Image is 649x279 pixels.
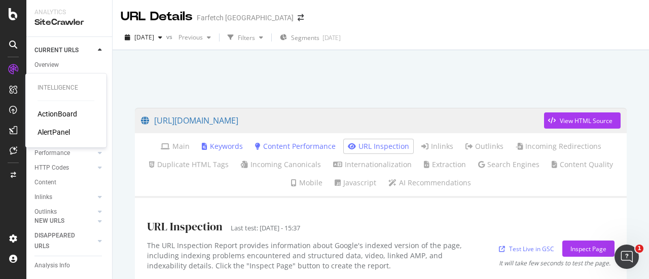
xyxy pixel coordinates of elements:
[238,33,255,42] div: Filters
[333,160,412,170] a: Internationalization
[424,160,466,170] a: Extraction
[147,220,223,232] h1: URL Inspection
[516,141,601,151] a: Incoming Redirections
[166,32,174,41] span: vs
[34,260,70,271] div: Analysis Info
[34,216,64,226] div: NEW URLS
[34,148,70,158] div: Performance
[421,141,453,151] a: Inlinks
[291,33,319,42] span: Segments
[141,108,544,133] a: [URL][DOMAIN_NAME]
[348,141,409,151] a: URL Inspection
[255,141,336,151] a: Content Performance
[34,207,95,217] a: Outlinks
[499,244,554,254] a: Test Live in GSC
[560,116,612,125] div: View HTML Source
[121,29,166,46] button: [DATE]
[38,84,94,92] div: Intelligence
[34,192,52,203] div: Inlinks
[149,160,229,170] a: Duplicate HTML Tags
[241,160,321,170] a: Incoming Canonicals
[291,178,322,188] a: Mobile
[34,60,59,70] div: Overview
[34,8,104,17] div: Analytics
[478,160,539,170] a: Search Engines
[34,45,95,56] a: CURRENT URLS
[34,216,95,226] a: NEW URLS
[34,177,56,188] div: Content
[34,192,95,203] a: Inlinks
[231,223,300,233] div: Last test: [DATE] - 15:37
[34,163,95,173] a: HTTP Codes
[121,8,193,25] div: URL Details
[388,178,471,188] a: AI Recommendations
[147,241,462,271] div: The URL Inspection Report provides information about Google's indexed version of the page, includ...
[276,29,345,46] button: Segments[DATE]
[544,112,621,129] button: View HTML Source
[34,177,105,188] a: Content
[570,245,606,253] div: Inspect Page
[34,148,95,158] a: Performance
[499,259,610,267] div: It will take few seconds to test the page.
[635,245,643,253] span: 1
[34,207,57,217] div: Outlinks
[197,13,294,23] div: Farfetch [GEOGRAPHIC_DATA]
[298,14,304,21] div: arrow-right-arrow-left
[322,33,341,42] div: [DATE]
[202,141,243,151] a: Keywords
[34,17,104,28] div: SiteCrawler
[615,245,639,269] iframe: Intercom live chat
[134,33,154,42] span: 2025 Oct. 4th
[38,127,70,137] a: AlertPanel
[34,230,95,252] a: DISAPPEARED URLS
[174,29,215,46] button: Previous
[161,141,190,151] a: Main
[562,241,615,257] button: Inspect Page
[552,160,613,170] a: Content Quality
[224,29,267,46] button: Filters
[34,60,105,70] a: Overview
[335,178,376,188] a: Javascript
[174,33,203,42] span: Previous
[34,163,69,173] div: HTTP Codes
[34,230,86,252] div: DISAPPEARED URLS
[38,109,77,119] a: ActionBoard
[34,260,105,271] a: Analysis Info
[465,141,503,151] a: Outlinks
[34,45,79,56] div: CURRENT URLS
